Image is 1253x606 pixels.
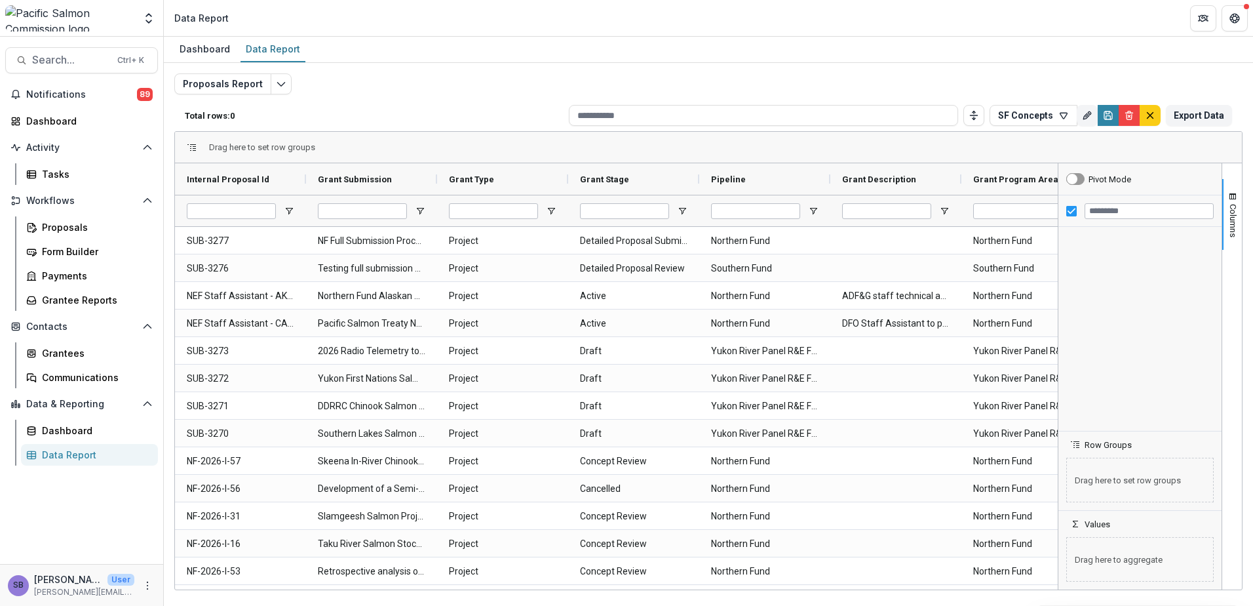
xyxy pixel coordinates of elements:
span: Retrospective analysis of Canadian coho coded-wire tag (CWT) releases and catch in the Northern B... [318,558,425,585]
span: NF-2026-I-57 [187,448,294,475]
nav: breadcrumb [169,9,234,28]
span: DDRRC Chinook Salmon Restoration Project [318,393,425,420]
span: Project [449,365,556,392]
button: Save [1098,105,1119,126]
span: Northern Fund [711,558,819,585]
button: Delete [1119,105,1140,126]
span: SUB-3272 [187,365,294,392]
span: Pacific Salmon Treaty Northern Endowment Fund Technical Advisors [DATE]-[DATE] [318,310,425,337]
span: Concept Review [580,531,687,557]
span: Northern Fund [711,310,819,337]
a: Data Report [241,37,305,62]
span: Draft [580,420,687,447]
span: Northern Fund Alaskan Staff Assistant [DATE]-[DATE] [318,283,425,310]
span: Yukon River Panel R&E Fund [973,338,1081,365]
a: Dashboard [174,37,235,62]
span: Workflows [26,195,137,207]
div: Row Groups [209,142,315,152]
a: Form Builder [21,241,158,262]
span: Grant Program Areas [973,174,1063,184]
div: Dashboard [26,114,147,128]
span: Concept Review [580,503,687,530]
button: Open Activity [5,137,158,158]
a: Tasks [21,163,158,185]
div: Dashboard [174,39,235,58]
div: Data Report [241,39,305,58]
span: Skeena In-River Chinook Harvest GSI, [GEOGRAPHIC_DATA] [318,448,425,475]
span: Southern Lakes Salmon Day Celebration-Connecting the Broken Salmon Trail [318,420,425,447]
div: Grantees [42,346,147,360]
span: Northern Fund [973,503,1081,530]
div: Pivot Mode [1089,174,1131,184]
button: Open Data & Reporting [5,394,158,414]
div: Ctrl + K [115,53,147,68]
span: Project [449,310,556,337]
span: Project [449,475,556,502]
button: Export Data [1166,105,1232,126]
button: Search... [5,47,158,73]
span: NEF Staff Assistant - AK [DATE]-[DATE] [187,283,294,310]
span: Columns [1228,204,1238,237]
span: Yukon River Panel R&E Fund [711,365,819,392]
p: [PERSON_NAME] [34,573,102,586]
span: Notifications [26,89,137,100]
span: Drag here to set row groups [209,142,315,152]
span: SUB-3271 [187,393,294,420]
span: Search... [32,54,109,66]
span: Pipeline [711,174,746,184]
span: NF-2026-I-56 [187,475,294,502]
div: Payments [42,269,147,283]
span: Drag here to aggregate [1066,537,1214,582]
span: Yukon River Panel R&E Fund [973,393,1081,420]
button: Open Filter Menu [284,206,294,216]
button: Open Filter Menu [808,206,819,216]
span: Testing full submission process - SF #1 [318,255,425,282]
span: Yukon River Panel R&E Fund [711,338,819,365]
span: Yukon River Panel R&E Fund [973,365,1081,392]
span: Row Groups [1085,440,1132,450]
input: Internal Proposal Id Filter Input [187,203,276,219]
button: Open entity switcher [140,5,158,31]
p: User [107,574,134,586]
span: Detailed Proposal Submitted [580,228,687,254]
input: Grant Program Areas Filter Input [973,203,1062,219]
button: Toggle auto height [963,105,984,126]
span: SUB-3276 [187,255,294,282]
span: Project [449,393,556,420]
div: Values [1058,529,1222,590]
span: Northern Fund [711,283,819,310]
span: Northern Fund [973,475,1081,502]
span: Contacts [26,321,137,333]
button: Get Help [1222,5,1248,31]
span: Northern Fund [711,448,819,475]
span: Project [449,338,556,365]
span: Project [449,448,556,475]
span: Yukon River Panel R&E Fund [711,393,819,420]
a: Data Report [21,444,158,466]
div: Tasks [42,167,147,181]
span: Activity [26,142,137,153]
span: Draft [580,338,687,365]
span: Grant Description [842,174,916,184]
p: Total rows: 0 [185,111,564,121]
button: Open Contacts [5,316,158,337]
span: DFO Staff Assistant to provide guidance to Northern Fund Committee on project selection for [DATE... [842,310,950,337]
p: [PERSON_NAME][EMAIL_ADDRESS][DOMAIN_NAME] [34,586,134,598]
div: Proposals [42,220,147,234]
button: Notifications89 [5,84,158,105]
a: Payments [21,265,158,287]
span: Grant Submission [318,174,392,184]
img: Pacific Salmon Commission logo [5,5,134,31]
span: Northern Fund [973,558,1081,585]
span: Northern Fund [711,475,819,502]
span: NF-2026-I-16 [187,531,294,557]
span: Southern Fund [711,255,819,282]
span: Grant Stage [580,174,629,184]
span: 2026 Radio Telemetry to Track Tagged Chinook Salmon [318,338,425,365]
span: SUB-3270 [187,420,294,447]
button: Open Workflows [5,190,158,211]
span: Cancelled [580,475,687,502]
div: Sascha Bendt [13,581,24,590]
span: Project [449,558,556,585]
div: Communications [42,371,147,384]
